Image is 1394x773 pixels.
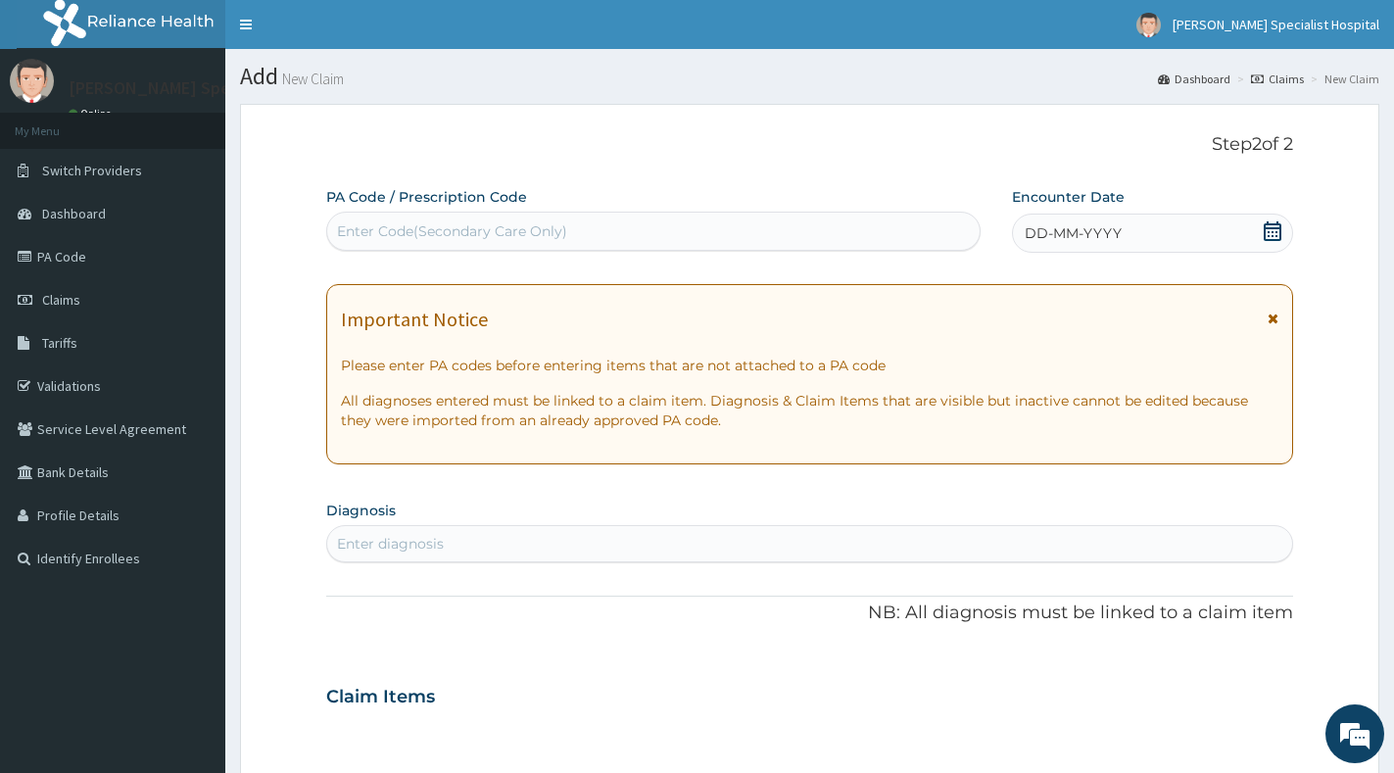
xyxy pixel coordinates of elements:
[337,221,567,241] div: Enter Code(Secondary Care Only)
[326,501,396,520] label: Diagnosis
[341,356,1278,375] p: Please enter PA codes before entering items that are not attached to a PA code
[69,107,116,121] a: Online
[1173,16,1379,33] span: [PERSON_NAME] Specialist Hospital
[42,334,77,352] span: Tariffs
[1158,71,1230,87] a: Dashboard
[42,162,142,179] span: Switch Providers
[326,687,435,708] h3: Claim Items
[341,309,488,330] h1: Important Notice
[1251,71,1304,87] a: Claims
[337,534,444,554] div: Enter diagnosis
[326,187,527,207] label: PA Code / Prescription Code
[42,291,80,309] span: Claims
[69,79,345,97] p: [PERSON_NAME] Specialist Hospital
[1025,223,1122,243] span: DD-MM-YYYY
[341,391,1278,430] p: All diagnoses entered must be linked to a claim item. Diagnosis & Claim Items that are visible bu...
[42,205,106,222] span: Dashboard
[326,134,1293,156] p: Step 2 of 2
[1306,71,1379,87] li: New Claim
[326,601,1293,626] p: NB: All diagnosis must be linked to a claim item
[240,64,1379,89] h1: Add
[1012,187,1125,207] label: Encounter Date
[1136,13,1161,37] img: User Image
[10,59,54,103] img: User Image
[278,72,344,86] small: New Claim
